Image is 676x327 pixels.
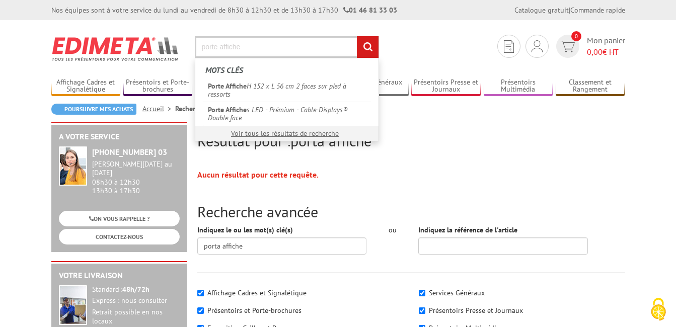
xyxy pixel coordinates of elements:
a: CONTACTEZ-NOUS [59,229,180,244]
a: Poursuivre mes achats [51,104,136,115]
label: Indiquez la référence de l'article [418,225,517,235]
a: Présentoirs et Porte-brochures [123,78,193,95]
span: 0 [571,31,581,41]
label: Services Généraux [429,288,485,297]
img: widget-livraison.jpg [59,285,87,325]
img: Cookies (fenêtre modale) [646,297,671,322]
span: Mon panier [587,35,625,58]
h2: Votre livraison [59,271,180,280]
h2: A votre service [59,132,180,141]
a: ON VOUS RAPPELLE ? [59,211,180,226]
a: Présentoirs Presse et Journaux [411,78,481,95]
a: Catalogue gratuit [514,6,569,15]
h2: Résultat pour : [197,132,625,149]
div: Express : nous consulter [92,296,180,305]
span: € HT [587,46,625,58]
span: Mots clés [205,65,243,75]
em: Porte Affiche [208,105,247,114]
a: devis rapide 0 Mon panier 0,00€ HT [554,35,625,58]
a: Commande rapide [570,6,625,15]
label: Affichage Cadres et Signalétique [207,288,307,297]
a: Porte Affiches LED - Prémium - Cable-Displays® Double face [203,102,371,125]
div: 08h30 à 12h30 13h30 à 17h30 [92,160,180,195]
div: [PERSON_NAME][DATE] au [DATE] [92,160,180,177]
a: Voir tous les résultats de recherche [231,129,339,138]
strong: 48h/72h [122,285,149,294]
input: Services Généraux [419,290,425,296]
strong: 01 46 81 33 03 [343,6,397,15]
label: Indiquez le ou les mot(s) clé(s) [197,225,293,235]
div: Retrait possible en nos locaux [92,308,180,326]
a: Classement et Rangement [556,78,625,95]
div: Rechercher un produit ou une référence... [195,58,379,141]
input: rechercher [357,36,379,58]
img: devis rapide [560,41,575,52]
img: Edimeta [51,30,180,67]
div: Standard : [92,285,180,294]
a: Affichage Cadres et Signalétique [51,78,121,95]
img: devis rapide [532,40,543,52]
strong: Aucun résultat pour cette requête. [197,170,319,180]
div: Nos équipes sont à votre service du lundi au vendredi de 8h30 à 12h30 et de 13h30 à 17h30 [51,5,397,15]
input: Présentoirs et Porte-brochures [197,307,204,314]
img: widget-service.jpg [59,146,87,186]
button: Cookies (fenêtre modale) [641,293,676,327]
label: Présentoirs Presse et Journaux [429,306,523,315]
input: Affichage Cadres et Signalétique [197,290,204,296]
span: 0,00 [587,47,603,57]
input: Présentoirs Presse et Journaux [419,307,425,314]
h2: Recherche avancée [197,203,625,220]
input: Rechercher un produit ou une référence... [195,36,379,58]
strong: [PHONE_NUMBER] 03 [92,147,167,157]
div: | [514,5,625,15]
div: ou [382,225,403,235]
a: Porte AfficheH 152 x L 56 cm 2 faces sur pied à ressorts [203,78,371,102]
li: Recherche avancée [175,104,233,114]
a: Présentoirs Multimédia [484,78,553,95]
label: Présentoirs et Porte-brochures [207,306,302,315]
em: Porte Affiche [208,81,247,91]
img: devis rapide [504,40,514,53]
a: Accueil [142,104,175,113]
